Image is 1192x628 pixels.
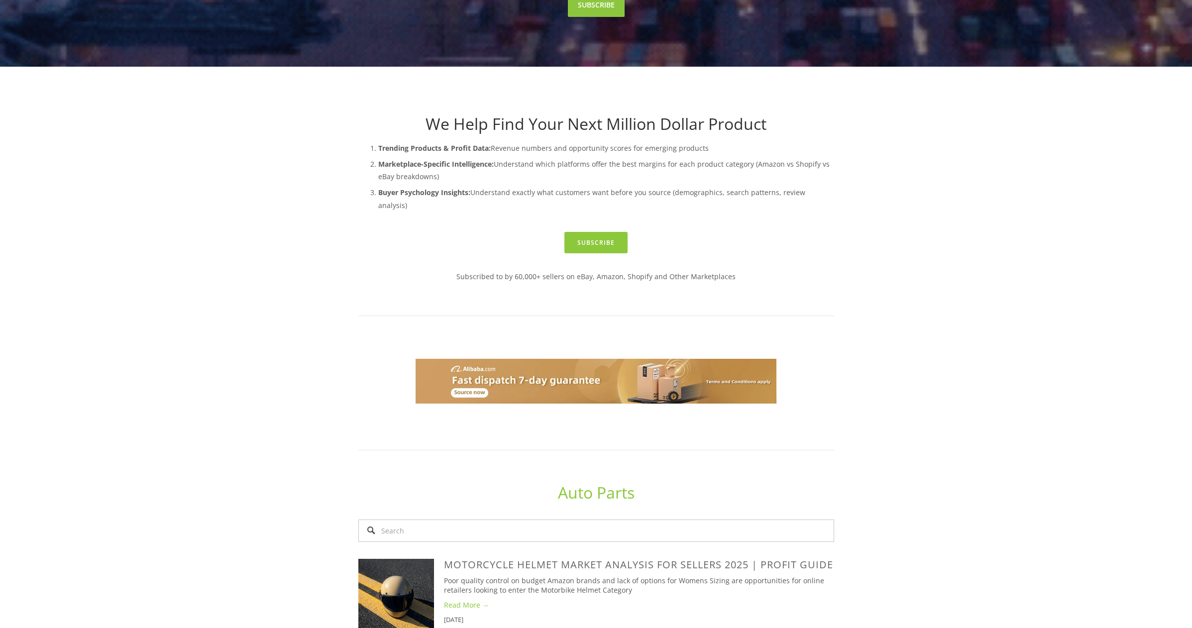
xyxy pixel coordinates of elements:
p: Poor quality control on budget Amazon brands and lack of options for Womens Sizing are opportunit... [444,576,834,595]
a: Auto Parts [558,482,635,503]
p: Understand exactly what customers want before you source (demographics, search patterns, review a... [378,186,834,211]
strong: Buyer Psychology Insights: [378,188,470,197]
strong: Trending Products & Profit Data: [378,143,491,153]
strong: Marketplace-Specific Intelligence: [378,159,494,169]
p: Subscribed to by 60,000+ sellers on eBay, Amazon, Shopify and Other Marketplaces [358,270,834,283]
a: Motorcycle Helmet Market Analysis for Sellers 2025 | Profit Guide [444,558,833,571]
p: Understand which platforms offer the best margins for each product category (Amazon vs Shopify vs... [378,158,834,183]
a: Read More → [444,600,834,610]
time: [DATE] [444,615,463,624]
input: Search [358,520,834,542]
h1: We Help Find Your Next Million Dollar Product [358,114,834,133]
p: Revenue numbers and opportunity scores for emerging products [378,142,834,154]
img: Shop Alibaba - Ready to Ship [416,359,776,404]
a: Subscribe [564,232,628,253]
